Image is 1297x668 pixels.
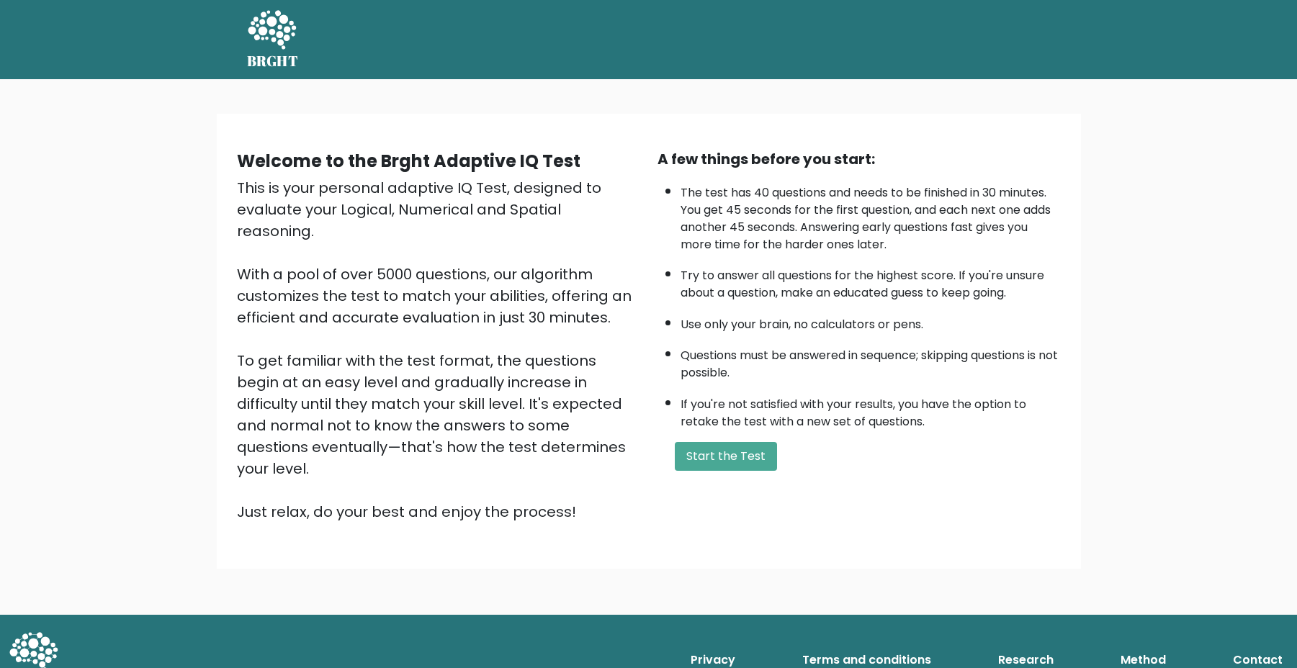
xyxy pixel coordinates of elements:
li: If you're not satisfied with your results, you have the option to retake the test with a new set ... [681,389,1061,430]
h5: BRGHT [247,53,299,70]
button: Start the Test [675,442,777,471]
li: Use only your brain, no calculators or pens. [681,309,1061,333]
b: Welcome to the Brght Adaptive IQ Test [237,149,580,173]
a: BRGHT [247,6,299,73]
li: Try to answer all questions for the highest score. If you're unsure about a question, make an edu... [681,260,1061,302]
li: The test has 40 questions and needs to be finished in 30 minutes. You get 45 seconds for the firs... [681,177,1061,253]
li: Questions must be answered in sequence; skipping questions is not possible. [681,340,1061,382]
div: This is your personal adaptive IQ Test, designed to evaluate your Logical, Numerical and Spatial ... [237,177,640,523]
div: A few things before you start: [658,148,1061,170]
